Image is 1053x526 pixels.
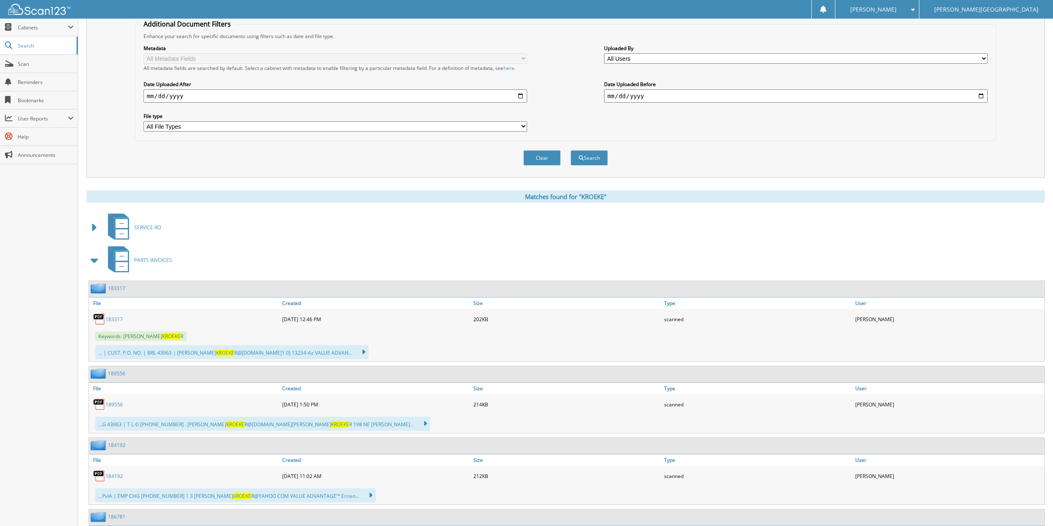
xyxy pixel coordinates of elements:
[280,311,471,327] div: [DATE] 12:46 PM
[280,298,471,309] a: Created
[93,398,106,411] img: PDF.png
[86,190,1045,203] div: Matches found for "KROEKE"
[103,244,172,276] a: PARTS INVOICES
[18,60,74,67] span: Scan
[95,331,187,341] span: Keywords: [PERSON_NAME] R
[662,396,853,413] div: scanned
[1012,486,1053,526] iframe: Chat Widget
[662,298,853,309] a: Type
[504,65,514,72] a: here
[850,7,897,12] span: [PERSON_NAME]
[93,313,106,325] img: PDF.png
[139,33,992,40] div: Enhance your search for specific documents using filters such as date and file type.
[18,97,74,104] span: Bookmarks
[91,512,108,522] img: folder2.png
[18,24,68,31] span: Cabinets
[471,383,662,394] a: Size
[853,311,1044,327] div: [PERSON_NAME]
[91,440,108,450] img: folder2.png
[662,468,853,484] div: scanned
[471,311,662,327] div: 202KB
[93,470,106,482] img: PDF.png
[18,42,72,49] span: Search
[91,283,108,293] img: folder2.png
[853,396,1044,413] div: [PERSON_NAME]
[280,454,471,466] a: Created
[604,89,988,103] input: end
[662,454,853,466] a: Type
[144,81,527,88] label: Date Uploaded After
[95,417,430,431] div: ...G 43963 | T L © [PHONE_NUMBER] . [PERSON_NAME] R@[DOMAIN_NAME] [PERSON_NAME] R 198 NE [PERSON_...
[471,298,662,309] a: Size
[471,468,662,484] div: 212KB
[604,45,988,52] label: Uploaded By
[216,349,234,356] span: KROEKE
[853,383,1044,394] a: User
[106,401,123,408] a: 189556
[853,454,1044,466] a: User
[91,368,108,379] img: folder2.png
[853,468,1044,484] div: [PERSON_NAME]
[106,316,123,323] a: 183317
[226,421,245,428] span: KROEKE
[280,468,471,484] div: [DATE] 11:02 AM
[18,151,74,159] span: Announcements
[144,89,527,103] input: start
[233,492,251,500] span: KROEKE
[162,333,180,340] span: KROEKE
[8,4,70,15] img: scan123-logo-white.svg
[95,488,376,502] div: ...PvIA | EMP CHG [PHONE_NUMBER] 1 3 [PERSON_NAME] R@YAHOO COM VALUE ADVANTAGE™ Errien...
[144,65,527,72] div: All metadata fields are searched by default. Select a cabinet with metadata to enable filtering b...
[106,473,123,480] a: 184192
[853,298,1044,309] a: User
[662,383,853,394] a: Type
[144,113,527,120] label: File type
[471,454,662,466] a: Size
[280,396,471,413] div: [DATE] 1:50 PM
[89,454,280,466] a: File
[108,285,125,292] a: 183317
[523,150,561,166] button: Clear
[18,79,74,86] span: Reminders
[144,45,527,52] label: Metadata
[280,383,471,394] a: Created
[934,7,1039,12] span: [PERSON_NAME][GEOGRAPHIC_DATA]
[108,442,125,449] a: 184192
[108,370,125,377] a: 189556
[139,19,235,29] legend: Additional Document Filters
[662,311,853,327] div: scanned
[18,115,68,122] span: User Reports
[471,396,662,413] div: 214KB
[108,513,125,520] a: 186781
[18,133,74,140] span: Help
[89,298,280,309] a: File
[89,383,280,394] a: File
[134,224,161,231] span: SERVICE RO
[571,150,608,166] button: Search
[604,81,988,88] label: Date Uploaded Before
[134,257,172,264] span: PARTS INVOICES
[103,211,161,244] a: SERVICE RO
[95,345,369,359] div: ... | CUST. P.O. NO. | BRL 43963 | [PERSON_NAME] R@[DOMAIN_NAME] 1 0] 13234-Az VALUE ADVAN...
[331,421,349,428] span: KROEKE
